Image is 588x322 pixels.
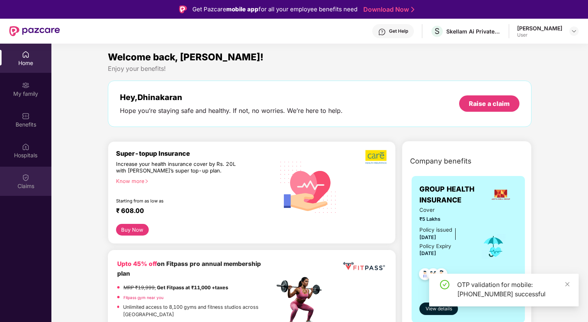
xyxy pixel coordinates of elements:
span: [DATE] [419,234,436,240]
div: Get Pazcare for all your employee benefits need [192,5,357,14]
div: Hey, Dhinakaran [120,93,343,102]
strong: mobile app [226,5,259,13]
span: Company benefits [410,156,472,167]
span: View details [426,305,452,313]
div: Starting from as low as [116,198,241,204]
div: Policy Expiry [419,242,451,250]
img: svg+xml;base64,PHN2ZyBpZD0iRHJvcGRvd24tMzJ4MzIiIHhtbG5zPSJodHRwOi8vd3d3LnczLm9yZy8yMDAwL3N2ZyIgd2... [571,28,577,34]
img: svg+xml;base64,PHN2ZyB3aWR0aD0iMjAiIGhlaWdodD0iMjAiIHZpZXdCb3g9IjAgMCAyMCAyMCIgZmlsbD0ibm9uZSIgeG... [22,81,30,89]
span: S [435,26,440,36]
b: Upto 45% off [117,260,157,267]
button: View details [419,303,458,315]
span: check-circle [440,280,449,289]
div: Raise a claim [469,99,510,108]
span: close [565,282,570,287]
img: svg+xml;base64,PHN2ZyB4bWxucz0iaHR0cDovL3d3dy53My5vcmcvMjAwMC9zdmciIHdpZHRoPSI0OC45NDMiIGhlaWdodD... [432,266,451,285]
div: User [517,32,562,38]
div: Know more [116,178,270,183]
div: Increase your health insurance cover by Rs. 20L with [PERSON_NAME]’s super top-up plan. [116,161,241,174]
div: OTP validation for mobile: [PHONE_NUMBER] successful [457,280,569,299]
img: svg+xml;base64,PHN2ZyBpZD0iQmVuZWZpdHMiIHhtbG5zPSJodHRwOi8vd3d3LnczLm9yZy8yMDAwL3N2ZyIgd2lkdGg9Ij... [22,112,30,120]
img: svg+xml;base64,PHN2ZyBpZD0iSGVscC0zMngzMiIgeG1sbnM9Imh0dHA6Ly93d3cudzMub3JnLzIwMDAvc3ZnIiB3aWR0aD... [378,28,386,36]
img: svg+xml;base64,PHN2ZyB4bWxucz0iaHR0cDovL3d3dy53My5vcmcvMjAwMC9zdmciIHdpZHRoPSI0OC45MTUiIGhlaWdodD... [424,266,443,285]
span: GROUP HEALTH INSURANCE [419,184,485,206]
a: Download Now [363,5,412,14]
img: Stroke [411,5,414,14]
span: [DATE] [419,250,436,256]
span: right [144,179,149,183]
img: insurerLogo [490,184,511,205]
img: fppp.png [342,259,386,273]
img: svg+xml;base64,PHN2ZyBpZD0iQ2xhaW0iIHhtbG5zPSJodHRwOi8vd3d3LnczLm9yZy8yMDAwL3N2ZyIgd2lkdGg9IjIwIi... [22,174,30,181]
div: Super-topup Insurance [116,150,275,157]
span: ₹5 Lakhs [419,215,470,223]
del: MRP ₹19,999, [123,285,156,290]
div: Enjoy your benefits! [108,65,532,73]
a: Fitpass gym near you [123,295,164,300]
img: svg+xml;base64,PHN2ZyBpZD0iSG9tZSIgeG1sbnM9Imh0dHA6Ly93d3cudzMub3JnLzIwMDAvc3ZnIiB3aWR0aD0iMjAiIG... [22,51,30,58]
div: [PERSON_NAME] [517,25,562,32]
img: icon [481,234,506,259]
div: Skellam Ai Private Limited [446,28,501,35]
div: Policy issued [419,226,452,234]
div: Hope you’re staying safe and healthy. If not, no worries. We’re here to help. [120,107,343,115]
img: svg+xml;base64,PHN2ZyB4bWxucz0iaHR0cDovL3d3dy53My5vcmcvMjAwMC9zdmciIHhtbG5zOnhsaW5rPSJodHRwOi8vd3... [275,152,342,221]
img: Logo [179,5,187,13]
strong: Get Fitpass at ₹11,000 +taxes [157,285,228,290]
div: Get Help [389,28,408,34]
span: Welcome back, [PERSON_NAME]! [108,51,264,63]
img: svg+xml;base64,PHN2ZyB4bWxucz0iaHR0cDovL3d3dy53My5vcmcvMjAwMC9zdmciIHdpZHRoPSI0OC45NDMiIGhlaWdodD... [415,266,435,285]
img: b5dec4f62d2307b9de63beb79f102df3.png [365,150,387,164]
div: ₹ 608.00 [116,207,267,216]
button: Buy Now [116,224,149,236]
img: svg+xml;base64,PHN2ZyBpZD0iSG9zcGl0YWxzIiB4bWxucz0iaHR0cDovL3d3dy53My5vcmcvMjAwMC9zdmciIHdpZHRoPS... [22,143,30,151]
span: Cover [419,206,470,214]
p: Unlimited access to 8,100 gyms and fitness studios across [GEOGRAPHIC_DATA] [123,303,274,318]
img: New Pazcare Logo [9,26,60,36]
b: on Fitpass pro annual membership plan [117,260,261,277]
